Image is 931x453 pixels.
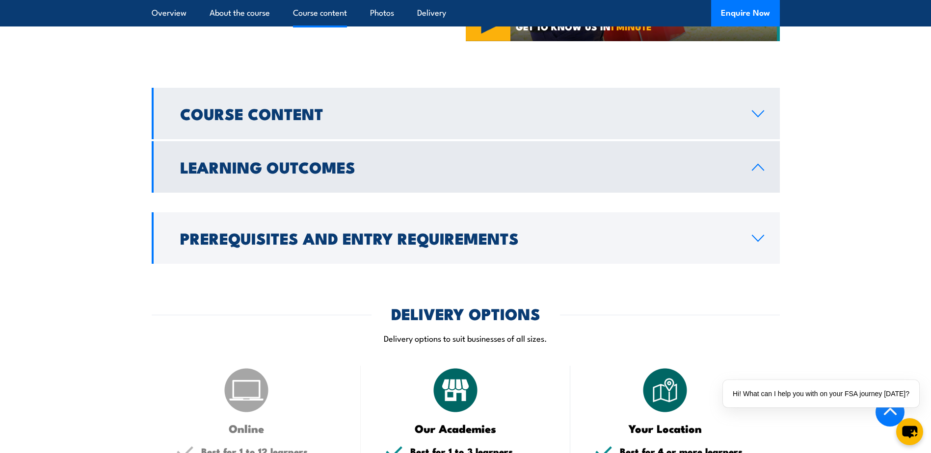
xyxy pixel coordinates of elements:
a: Course Content [152,88,780,139]
h3: Our Academies [385,423,526,434]
h2: Prerequisites and Entry Requirements [180,231,736,245]
h2: Course Content [180,106,736,120]
button: chat-button [896,418,923,445]
a: Learning Outcomes [152,141,780,193]
span: GET TO KNOW US IN [516,22,652,31]
h2: Learning Outcomes [180,160,736,174]
strong: 1 MINUTE [611,19,652,33]
h2: DELIVERY OPTIONS [391,306,540,320]
h3: Your Location [595,423,736,434]
p: Delivery options to suit businesses of all sizes. [152,332,780,344]
h3: Online [176,423,317,434]
a: Prerequisites and Entry Requirements [152,212,780,264]
div: Hi! What can I help you with on your FSA journey [DATE]? [723,380,919,407]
